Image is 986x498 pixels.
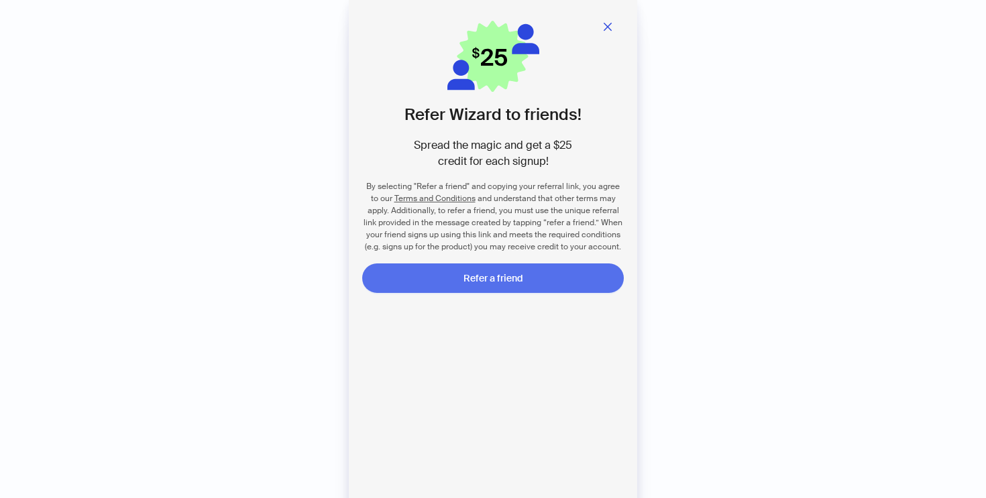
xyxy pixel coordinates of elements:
h1: Refer Wizard to friends! [362,103,624,127]
button: close [592,13,624,40]
div: Spread the magic and get a $25 credit for each signup! [362,137,624,170]
button: Refer a friend [362,263,624,293]
div: By selecting "Refer a friend" and copying your referral link, you agree to our and understand tha... [362,180,624,253]
a: Terms and Conditions [394,193,476,204]
span: close [602,21,613,32]
span: Refer a friend [463,272,523,284]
